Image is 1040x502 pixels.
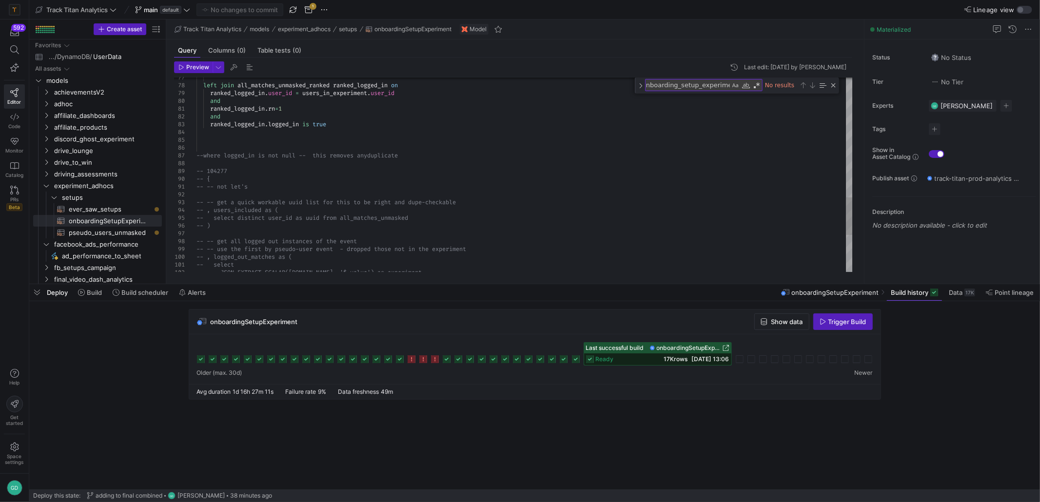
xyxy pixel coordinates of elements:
[54,239,160,250] span: facebook_ads_performance
[11,24,26,32] div: 592
[46,6,108,14] span: Track Titan Analytics
[374,26,451,33] span: onboardingSetupExperiment
[931,54,939,61] img: No status
[931,54,971,61] span: No Status
[210,89,265,97] span: ranked_logged_in
[286,388,316,395] span: Failure rate
[265,105,268,113] span: .
[268,89,292,97] span: user_id
[33,110,162,121] div: Press SPACE to select this row.
[10,5,20,15] img: https://storage.googleapis.com/y42-prod-data-exchange/images/M4PIZmlr0LOyhR8acEy9Mp195vnbki1rrADR...
[33,145,162,156] div: Press SPACE to select this row.
[318,388,327,395] span: 9%
[33,121,162,133] div: Press SPACE to select this row.
[337,23,360,35] button: setups
[49,51,92,62] span: .../DynamoDB/
[817,80,828,91] div: Find in Selection (Alt+L)
[4,109,25,133] a: Code
[54,274,160,285] span: final_video_dash_analytics
[54,134,160,145] span: discord_ghost_experiment
[174,183,185,191] div: 91
[211,318,298,326] span: onboardingSetupExperiment
[233,388,274,395] span: 1d 16h 27m 11s
[196,167,227,175] span: -- 104277
[33,180,162,192] div: Press SPACE to select this row.
[174,214,185,222] div: 95
[69,227,151,238] span: pseudo_users_unmasked​​​​​​​​​​
[33,133,162,145] div: Press SPACE to select this row.
[7,480,22,496] div: GD
[33,273,162,285] div: Press SPACE to select this row.
[93,51,121,62] span: UserData
[752,80,762,90] div: Use Regular Expression (Alt+R)
[186,64,209,71] span: Preview
[4,478,25,498] button: GD
[584,342,732,366] button: Last successful buildonboardingSetupExperimentready17Krows[DATE] 13:06
[931,78,939,86] img: No tier
[174,261,185,269] div: 101
[302,120,309,128] span: is
[96,492,162,499] span: adding to final combined
[107,26,142,33] span: Create asset
[174,81,185,89] div: 78
[196,237,357,245] span: -- -- get all logged out instances of the event
[237,81,330,89] span: all_matches_unmasked_ranked
[33,250,162,262] a: ad_performance_to_sheet​​​​​
[84,489,275,502] button: adding to final combinedGD[PERSON_NAME]38 minutes ago
[220,81,234,89] span: join
[69,204,151,215] span: ever_saw_setups​​​​​​​​​​
[210,113,220,120] span: and
[302,89,367,97] span: users_in_experiment
[196,222,210,230] span: -- )
[54,87,160,98] span: achievementsV2
[250,26,270,33] span: models
[174,89,185,97] div: 79
[174,230,185,237] div: 97
[934,174,1020,182] span: track-titan-prod-analytics / y42_Track_Titan_Analytics_main / onboardingSetupExperiment
[144,6,158,14] span: main
[4,157,25,182] a: Catalog
[4,84,25,109] a: Editor
[8,380,20,386] span: Help
[69,215,151,227] span: onboardingSetupExperiment​​​​​​​​​​
[650,345,729,351] a: onboardingSetupExperiment
[265,120,268,128] span: .
[174,136,185,144] div: 85
[941,102,993,110] span: [PERSON_NAME]
[8,99,21,105] span: Editor
[47,289,68,296] span: Deploy
[174,97,185,105] div: 80
[62,192,160,203] span: setups
[54,145,160,156] span: drive_lounge
[210,120,265,128] span: ranked_logged_in
[313,120,326,128] span: true
[33,238,162,250] div: Press SPACE to select this row.
[278,105,282,113] span: 1
[278,26,331,33] span: experiment_adhocs
[872,147,910,160] span: Show in Asset Catalog
[664,355,688,363] span: 17K rows
[174,206,185,214] div: 94
[4,1,25,18] a: https://storage.googleapis.com/y42-prod-data-exchange/images/M4PIZmlr0LOyhR8acEy9Mp195vnbki1rrADR...
[470,26,487,33] span: Model
[828,318,866,326] span: Trigger Build
[174,198,185,206] div: 93
[829,81,837,89] div: Close (Escape)
[203,81,217,89] span: left
[33,203,162,215] a: ever_saw_setups​​​​​​​​​​
[973,6,1015,14] span: Lineage view
[196,253,292,261] span: -- , logged_out_matches as (
[891,289,928,296] span: Build history
[33,492,80,499] span: Deploy this state:
[177,492,225,499] span: [PERSON_NAME]
[792,289,879,296] span: onboardingSetupExperiment
[872,126,921,133] span: Tags
[33,98,162,110] div: Press SPACE to select this row.
[872,54,921,61] span: Status
[174,128,185,136] div: 84
[54,262,160,273] span: fb_setups_campaign
[5,172,23,178] span: Catalog
[54,169,160,180] span: driving_assessments
[925,172,1022,185] button: track-titan-prod-analytics / y42_Track_Titan_Analytics_main / onboardingSetupExperiment
[33,227,162,238] a: pseudo_users_unmasked​​​​​​​​​​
